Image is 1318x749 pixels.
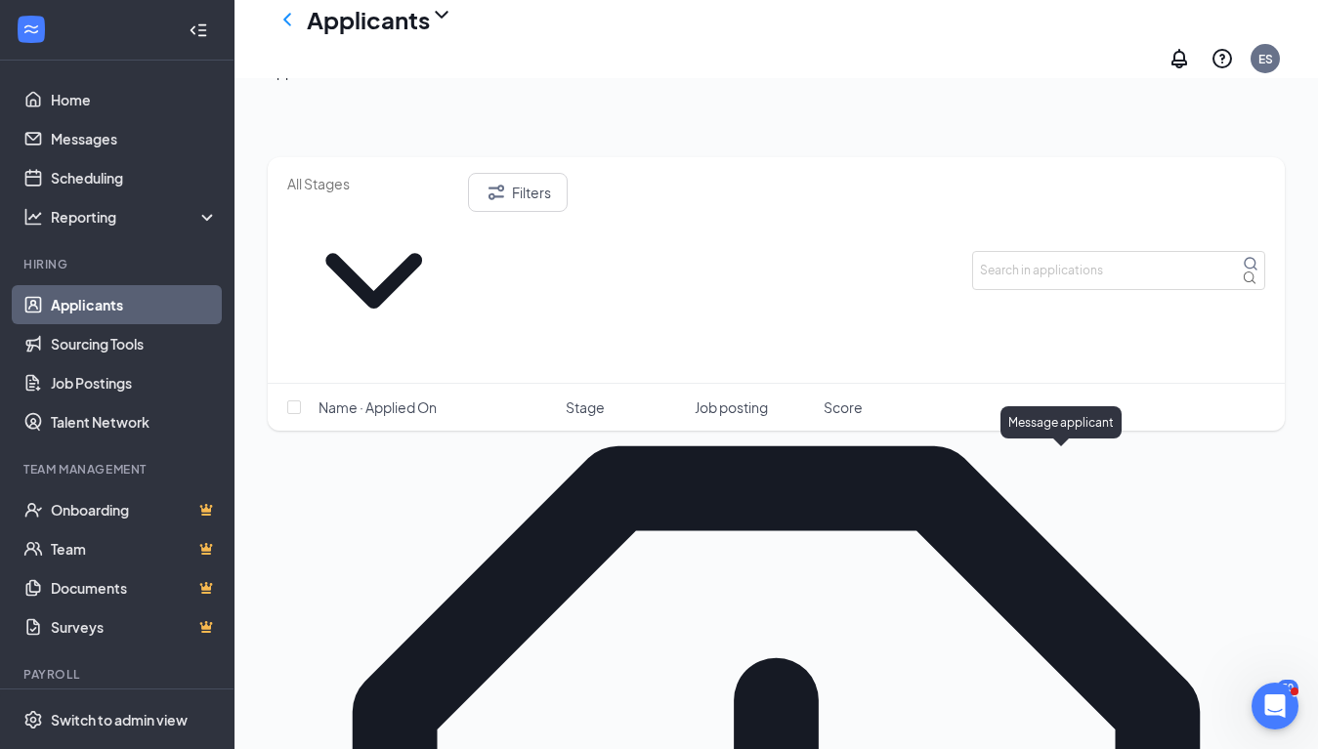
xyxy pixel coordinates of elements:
[23,207,43,227] svg: Analysis
[23,256,214,272] div: Hiring
[51,80,218,119] a: Home
[1211,47,1234,70] svg: QuestionInfo
[23,461,214,478] div: Team Management
[23,710,43,729] svg: Settings
[566,397,605,417] span: Stage
[276,8,299,31] svg: ChevronLeft
[51,158,218,197] a: Scheduling
[1000,406,1122,438] div: Message applicant
[21,20,41,39] svg: WorkstreamLogo
[51,324,218,363] a: Sourcing Tools
[485,181,508,204] svg: Filter
[189,21,208,40] svg: Collapse
[287,194,460,367] svg: ChevronDown
[51,568,218,607] a: DocumentsCrown
[468,173,568,212] button: Filter Filters
[824,397,863,417] span: Score
[51,363,218,402] a: Job Postings
[23,666,214,683] div: Payroll
[972,251,1265,290] input: Search in applications
[307,3,430,36] h1: Applicants
[51,710,188,729] div: Switch to admin view
[1258,51,1273,67] div: ES
[51,119,218,158] a: Messages
[51,402,218,441] a: Talent Network
[430,3,453,26] svg: ChevronDown
[51,207,219,227] div: Reporting
[51,529,218,568] a: TeamCrown
[319,397,437,417] span: Name · Applied On
[1243,256,1258,271] svg: MagnifyingGlass
[1168,47,1191,70] svg: Notifications
[51,285,218,324] a: Applicants
[51,607,218,646] a: SurveysCrown
[695,397,768,417] span: Job posting
[51,490,218,529] a: OnboardingCrown
[1252,683,1298,729] iframe: Intercom live chat
[287,173,460,194] input: All Stages
[1277,680,1298,696] div: 50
